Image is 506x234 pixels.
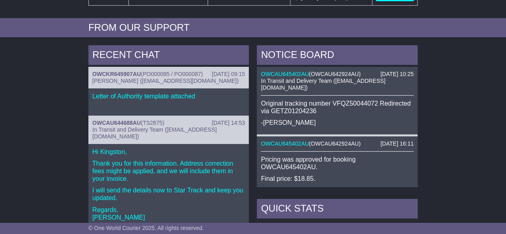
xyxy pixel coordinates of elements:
[88,45,249,67] div: RECENT CHAT
[143,71,201,77] span: PO000085 / PO000087
[92,120,245,126] div: ( )
[261,187,414,194] p: More details: .
[380,140,414,147] div: [DATE] 16:11
[380,71,414,78] div: [DATE] 10:25
[92,186,245,202] p: I will send the details now to Star Track and keep you updated.
[92,160,245,183] p: Thank you for this information. Address correction fees might be applied, and we will include the...
[212,120,245,126] div: [DATE] 14:53
[261,156,414,171] p: Pricing was approved for booking OWCAU645402AU.
[261,71,309,77] a: OWCAU645402AU
[261,100,414,115] p: Original tracking number VFQZ50044072 Redirected via GETZ01204236
[261,78,385,91] span: In Transit and Delivery Team ([EMAIL_ADDRESS][DOMAIN_NAME])
[257,199,418,220] div: Quick Stats
[92,148,245,156] p: Hi Kingston,
[88,225,204,231] span: © One World Courier 2025. All rights reserved.
[261,119,414,126] p: -[PERSON_NAME]
[92,71,245,78] div: ( )
[212,71,245,78] div: [DATE] 09:15
[261,140,309,147] a: OWCAU645402AU
[92,92,245,100] p: Letter of Authority template attached
[92,126,217,140] span: In Transit and Delivery Team ([EMAIL_ADDRESS][DOMAIN_NAME])
[311,71,359,77] span: OWCAU642924AU
[261,175,414,182] p: Final price: $18.85.
[261,140,414,147] div: ( )
[92,206,245,221] p: Regards, [PERSON_NAME]
[92,71,141,77] a: OWCKR645907AU
[92,78,239,84] span: [PERSON_NAME] ([EMAIL_ADDRESS][DOMAIN_NAME])
[311,140,359,147] span: OWCAU642924AU
[143,120,162,126] span: TS2875
[261,71,414,78] div: ( )
[92,120,141,126] a: OWCAU644688AU
[88,22,418,34] div: FROM OUR SUPPORT
[257,45,418,67] div: NOTICE BOARD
